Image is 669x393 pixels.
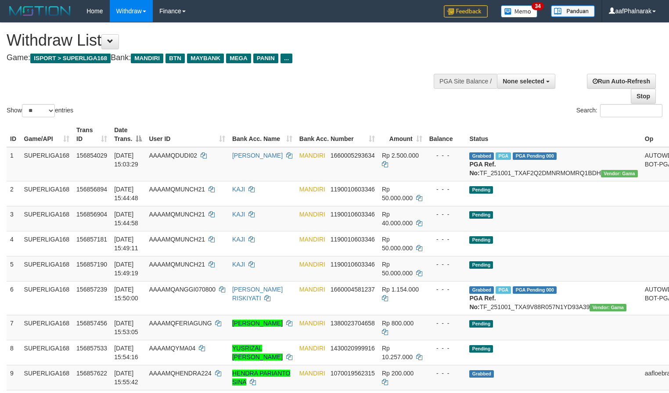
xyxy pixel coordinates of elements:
span: 156857622 [76,370,107,377]
td: 1 [7,147,21,181]
td: SUPERLIGA168 [21,231,73,256]
span: Copy 1190010603346 to clipboard [331,186,375,193]
span: Rp 50.000.000 [382,186,413,202]
a: KAJI [232,261,245,268]
a: [PERSON_NAME] RISKIYATI [232,286,283,302]
span: PANIN [253,54,278,63]
span: AAAAMQHENDRA224 [149,370,211,377]
span: 34 [532,2,543,10]
span: Copy 1070019562315 to clipboard [331,370,375,377]
img: panduan.png [551,5,595,17]
span: MANDIRI [299,186,325,193]
td: SUPERLIGA168 [21,147,73,181]
span: MANDIRI [131,54,163,63]
td: SUPERLIGA168 [21,315,73,340]
h1: Withdraw List [7,32,437,49]
span: AAAAMQMUNCH21 [149,211,205,218]
span: PGA Pending [513,152,557,160]
span: Rp 1.154.000 [382,286,419,293]
td: SUPERLIGA168 [21,281,73,315]
img: MOTION_logo.png [7,4,73,18]
div: - - - [429,151,463,160]
div: - - - [429,369,463,378]
span: [DATE] 15:50:00 [114,286,138,302]
th: User ID: activate to sort column ascending [145,122,229,147]
span: MANDIRI [299,345,325,352]
div: - - - [429,319,463,328]
span: [DATE] 15:49:11 [114,236,138,252]
div: - - - [429,285,463,294]
div: - - - [429,235,463,244]
span: Copy 1190010603346 to clipboard [331,211,375,218]
span: ... [281,54,292,63]
span: Copy 1660004581237 to clipboard [331,286,375,293]
span: MANDIRI [299,286,325,293]
span: AAAAMQDUDI02 [149,152,197,159]
span: Vendor URL: https://trx31.1velocity.biz [601,170,638,177]
td: 2 [7,181,21,206]
span: Rp 200.000 [382,370,414,377]
span: Vendor URL: https://trx31.1velocity.biz [590,304,626,311]
td: 7 [7,315,21,340]
span: Marked by aafsoycanthlai [496,286,511,294]
div: - - - [429,260,463,269]
span: [DATE] 15:53:05 [114,320,138,335]
span: 156854029 [76,152,107,159]
span: MANDIRI [299,320,325,327]
a: KAJI [232,186,245,193]
td: TF_251001_TXA9V88R057N1YD93A39 [466,281,641,315]
span: [DATE] 15:54:16 [114,345,138,361]
span: Marked by aafsoycanthlai [496,152,511,160]
span: Rp 10.257.000 [382,345,413,361]
th: Status [466,122,641,147]
button: None selected [497,74,555,89]
span: MEGA [226,54,251,63]
span: Pending [469,320,493,328]
span: Pending [469,236,493,244]
td: 8 [7,340,21,365]
span: Copy 1660005293634 to clipboard [331,152,375,159]
th: Bank Acc. Name: activate to sort column ascending [229,122,296,147]
span: Grabbed [469,286,494,294]
td: SUPERLIGA168 [21,340,73,365]
input: Search: [600,104,662,117]
a: HENDRA PARIANTO SINA [232,370,291,386]
span: Rp 40.000.000 [382,211,413,227]
td: SUPERLIGA168 [21,256,73,281]
label: Search: [576,104,662,117]
a: Run Auto-Refresh [587,74,656,89]
span: Rp 2.500.000 [382,152,419,159]
span: MANDIRI [299,236,325,243]
span: BTN [165,54,185,63]
td: 9 [7,365,21,390]
td: 3 [7,206,21,231]
td: 4 [7,231,21,256]
span: Copy 1430020999916 to clipboard [331,345,375,352]
img: Feedback.jpg [444,5,488,18]
span: [DATE] 15:44:48 [114,186,138,202]
span: 156857456 [76,320,107,327]
span: 156856894 [76,186,107,193]
span: Grabbed [469,370,494,378]
span: 156856904 [76,211,107,218]
h4: Game: Bank: [7,54,437,62]
span: Rp 800.000 [382,320,414,327]
th: Date Trans.: activate to sort column descending [111,122,145,147]
span: Rp 50.000.000 [382,261,413,277]
td: SUPERLIGA168 [21,206,73,231]
span: Pending [469,261,493,269]
span: ISPORT > SUPERLIGA168 [30,54,111,63]
a: [PERSON_NAME] [232,320,283,327]
img: Button%20Memo.svg [501,5,538,18]
a: KAJI [232,236,245,243]
span: Pending [469,186,493,194]
span: MANDIRI [299,152,325,159]
span: Copy 1190010603346 to clipboard [331,261,375,268]
td: SUPERLIGA168 [21,181,73,206]
span: MANDIRI [299,261,325,268]
td: 6 [7,281,21,315]
span: MAYBANK [187,54,224,63]
span: None selected [503,78,544,85]
span: [DATE] 15:44:58 [114,211,138,227]
a: KAJI [232,211,245,218]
